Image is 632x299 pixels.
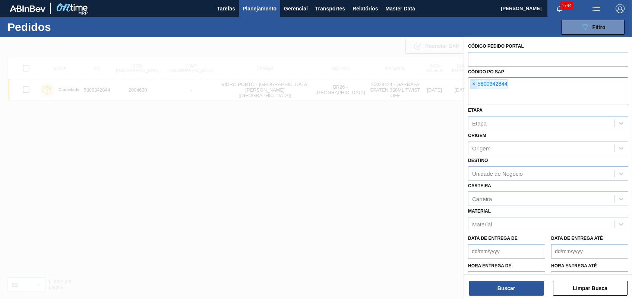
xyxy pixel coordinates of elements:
[468,133,486,138] label: Origem
[284,4,308,13] span: Gerencial
[551,261,628,271] label: Hora entrega até
[561,20,625,35] button: Filtro
[472,195,492,202] div: Carteira
[472,145,490,152] div: Origem
[551,244,628,259] input: dd/mm/yyyy
[243,4,276,13] span: Planejamento
[10,5,45,12] img: TNhmsLtSVTkK8tSr43FrP2fwEKptu5GPRR3wAAAABJRU5ErkJggg==
[468,261,545,271] label: Hora entrega de
[468,108,483,113] label: Etapa
[547,3,571,14] button: Notificações
[7,23,117,31] h1: Pedidos
[472,221,492,227] div: Material
[592,4,601,13] img: userActions
[616,4,625,13] img: Logout
[385,4,415,13] span: Master Data
[472,171,523,177] div: Unidade de Negócio
[560,1,573,10] span: 1744
[468,244,545,259] input: dd/mm/yyyy
[472,120,487,126] div: Etapa
[468,158,488,163] label: Destino
[468,69,504,74] label: Códido PO SAP
[470,79,508,89] div: 5800342844
[468,236,518,241] label: Data de Entrega de
[217,4,235,13] span: Tarefas
[468,183,491,188] label: Carteira
[468,44,524,49] label: Código Pedido Portal
[353,4,378,13] span: Relatórios
[315,4,345,13] span: Transportes
[551,236,603,241] label: Data de Entrega até
[592,24,606,30] span: Filtro
[468,209,491,214] label: Material
[470,80,477,89] span: ×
